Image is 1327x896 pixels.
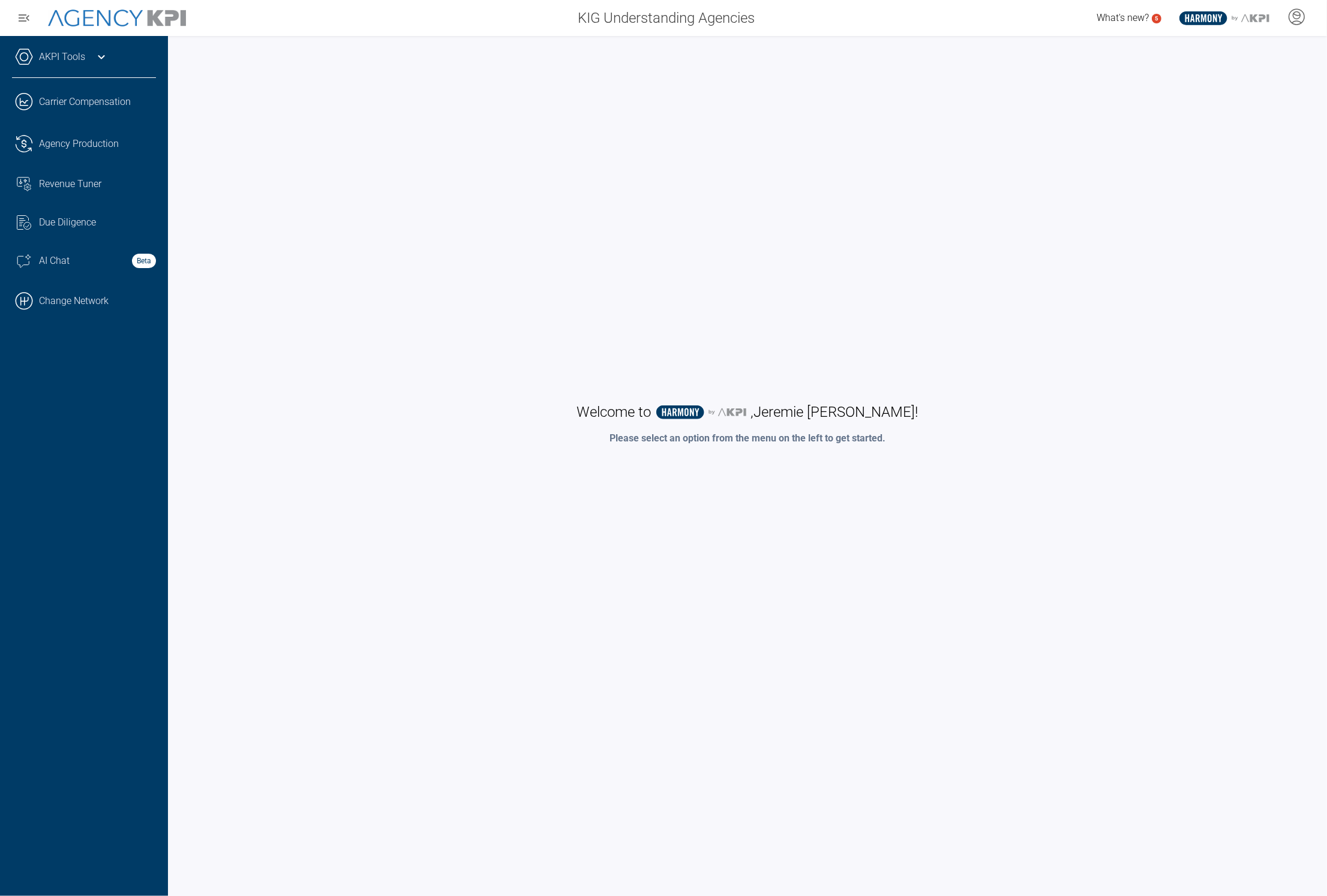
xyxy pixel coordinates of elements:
[39,215,156,230] div: Due Diligence
[39,254,70,268] span: AI Chat
[1097,12,1149,23] span: What's new?
[132,254,156,268] strong: Beta
[39,50,85,64] a: AKPI Tools
[48,10,186,27] img: AgencyKPI
[1155,15,1158,22] text: 5
[39,177,156,191] div: Revenue Tuner
[610,431,885,446] p: Please select an option from the menu on the left to get started.
[1152,14,1161,23] a: 5
[578,7,755,29] span: KIG Understanding Agencies
[39,137,156,151] div: Agency Production
[577,402,918,422] h1: Welcome to , Jeremie [PERSON_NAME] !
